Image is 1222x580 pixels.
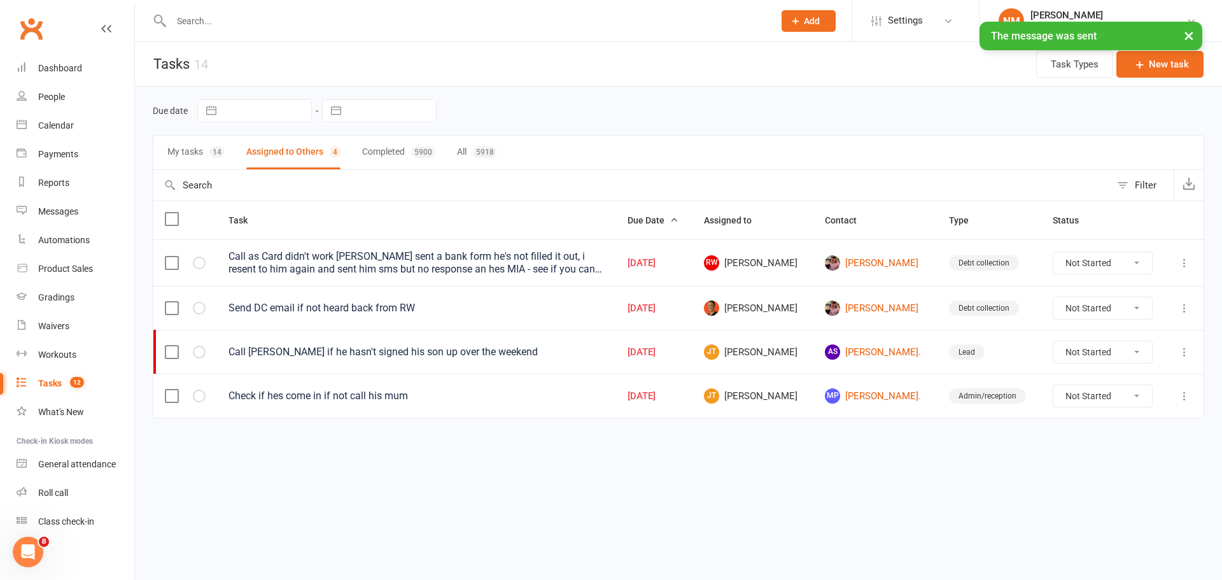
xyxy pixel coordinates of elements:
div: The message was sent [980,22,1202,50]
div: 14 [194,57,208,72]
span: Type [949,215,983,225]
button: Due Date [628,213,678,228]
a: Reports [17,169,134,197]
span: [PERSON_NAME] [704,255,802,271]
a: Product Sales [17,255,134,283]
span: Task [228,215,262,225]
div: NM [999,8,1024,34]
a: Workouts [17,341,134,369]
div: Urban Muaythai - [GEOGRAPHIC_DATA] [1030,21,1186,32]
a: Payments [17,140,134,169]
div: Reports [38,178,69,188]
div: Roll call [38,488,68,498]
div: Calendar [38,120,74,131]
button: Assigned to [704,213,766,228]
div: Workouts [38,350,76,360]
button: Task Types [1036,51,1113,78]
button: My tasks14 [167,136,225,169]
span: 12 [70,377,84,388]
div: Call [PERSON_NAME] if he hasn't signed his son up over the weekend [228,346,605,358]
div: [DATE] [628,391,681,402]
img: Benjamin Hickman [825,255,840,271]
button: Status [1053,213,1093,228]
div: Class check-in [38,516,94,527]
label: Due date [153,106,188,116]
div: [DATE] [628,303,681,314]
div: Product Sales [38,264,93,274]
div: 5900 [411,146,435,158]
a: People [17,83,134,111]
div: Debt collection [949,255,1019,271]
button: All5918 [457,136,497,169]
div: Gradings [38,292,74,302]
a: Class kiosk mode [17,507,134,536]
button: Task [228,213,262,228]
a: What's New [17,398,134,427]
div: [DATE] [628,258,681,269]
input: Search [153,170,1111,201]
button: Completed5900 [362,136,435,169]
div: [PERSON_NAME] [1030,10,1186,21]
span: Assigned to [704,215,766,225]
button: New task [1116,51,1204,78]
img: Melina Yung [704,301,719,316]
a: Waivers [17,312,134,341]
button: Add [782,10,836,32]
span: Settings [888,6,923,35]
span: Due Date [628,215,678,225]
div: What's New [38,407,84,417]
div: Filter [1135,178,1156,193]
div: Tasks [38,378,62,388]
div: Payments [38,149,78,159]
span: Contact [825,215,871,225]
a: General attendance kiosk mode [17,450,134,479]
a: Clubworx [15,13,47,45]
div: General attendance [38,459,116,469]
span: Status [1053,215,1093,225]
h1: Tasks [135,42,208,86]
a: Roll call [17,479,134,507]
div: Messages [38,206,78,216]
button: Contact [825,213,871,228]
div: Call as Card didn't work [PERSON_NAME] sent a bank form he's not filled it out, i resent to him a... [228,250,605,276]
span: AS [825,344,840,360]
a: AS[PERSON_NAME]. [825,344,925,360]
a: Automations [17,226,134,255]
img: Benjamin Hickman [825,301,840,316]
a: Gradings [17,283,134,312]
div: 4 [330,146,341,158]
button: Filter [1111,170,1174,201]
div: Check if hes come in if not call his mum [228,390,605,402]
a: MP[PERSON_NAME]. [825,388,925,404]
span: [PERSON_NAME] [704,301,802,316]
span: JT [704,388,719,404]
input: Search... [167,12,765,30]
div: 5918 [473,146,497,158]
div: Waivers [38,321,69,331]
button: × [1177,22,1200,49]
div: People [38,92,65,102]
div: Debt collection [949,301,1019,316]
div: 14 [209,146,225,158]
span: JT [704,344,719,360]
a: Calendar [17,111,134,140]
iframe: Intercom live chat [13,537,43,567]
div: Send DC email if not heard back from RW [228,302,605,315]
button: Type [949,213,983,228]
span: [PERSON_NAME] [704,344,802,360]
div: Dashboard [38,63,82,73]
button: Assigned to Others4 [246,136,341,169]
div: Lead [949,344,985,360]
a: Messages [17,197,134,226]
a: [PERSON_NAME] [825,301,925,316]
span: MP [825,388,840,404]
a: Dashboard [17,54,134,83]
div: Admin/reception [949,388,1026,404]
span: Add [804,16,820,26]
span: [PERSON_NAME] [704,388,802,404]
a: Tasks 12 [17,369,134,398]
span: 8 [39,537,49,547]
a: [PERSON_NAME] [825,255,925,271]
div: Automations [38,235,90,245]
span: RW [704,255,719,271]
